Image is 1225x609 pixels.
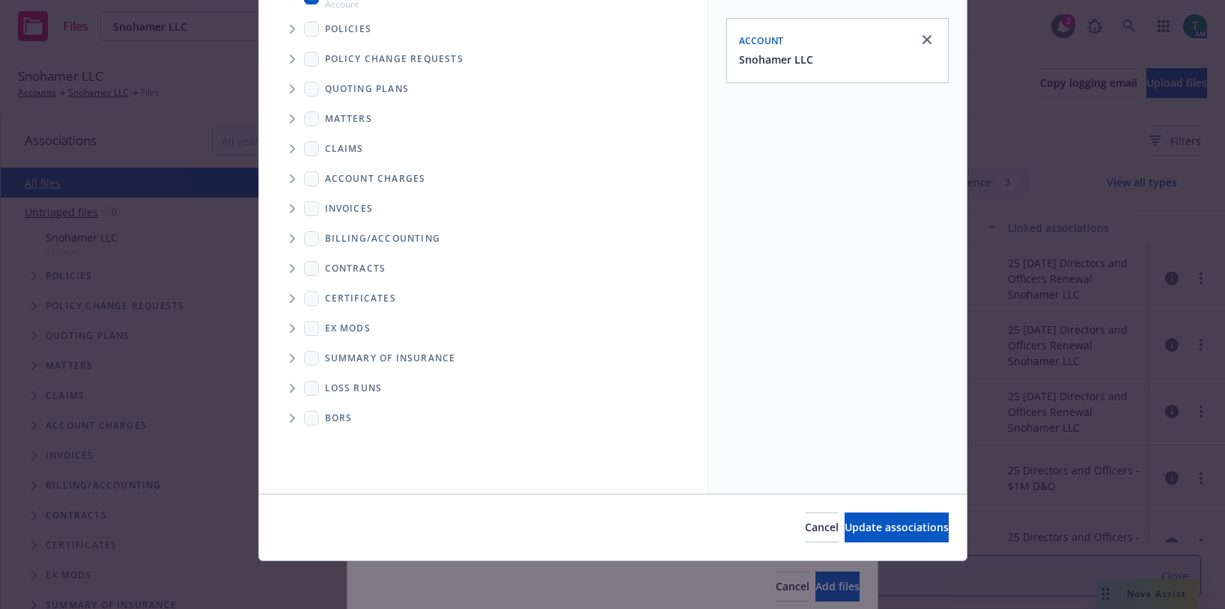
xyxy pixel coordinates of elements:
button: Update associations [845,512,949,542]
span: Account [739,34,784,47]
span: Loss Runs [325,384,383,393]
button: Cancel [805,512,839,542]
span: Invoices [325,204,374,213]
div: Folder Tree Example [259,224,708,433]
span: Billing/Accounting [325,234,441,243]
span: Cancel [805,520,839,534]
span: Policy change requests [325,55,463,64]
span: Policies [325,25,372,34]
span: Certificates [325,294,396,303]
span: Quoting plans [325,85,410,94]
span: Claims [325,144,364,153]
span: BORs [325,414,353,423]
button: Snohamer LLC [739,52,813,67]
a: close [918,31,936,49]
span: Account charges [325,174,426,183]
span: Ex Mods [325,324,371,333]
span: Update associations [845,520,949,534]
span: Contracts [325,264,386,273]
span: Matters [325,114,372,123]
span: Summary of insurance [325,354,456,363]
